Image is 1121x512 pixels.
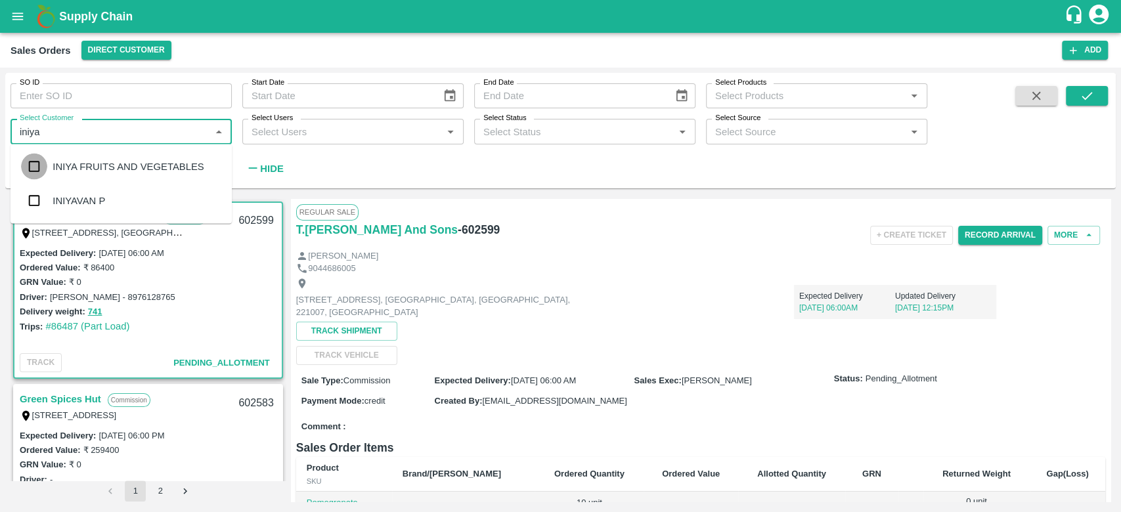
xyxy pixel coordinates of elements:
[50,292,175,302] label: [PERSON_NAME] - 8976128765
[20,263,80,272] label: Ordered Value:
[14,123,206,140] input: Select Customer
[296,322,397,341] button: Track Shipment
[715,113,760,123] label: Select Source
[799,290,895,302] p: Expected Delivery
[343,375,391,385] span: Commission
[88,305,102,320] button: 741
[20,113,74,123] label: Select Customer
[442,123,459,140] button: Open
[20,322,43,331] label: Trips:
[483,77,514,88] label: End Date
[260,163,283,174] strong: Hide
[757,469,826,479] b: Allotted Quantity
[20,292,47,302] label: Driver:
[958,226,1042,245] button: Record Arrival
[242,83,432,108] input: Start Date
[53,194,105,208] div: INIYAVAN P
[1087,3,1110,30] div: account of current user
[69,459,81,469] label: ₹ 0
[59,10,133,23] b: Supply Chain
[69,277,81,287] label: ₹ 0
[1046,469,1088,479] b: Gap(Loss)
[242,158,287,180] button: Hide
[231,205,281,236] div: 602599
[307,463,339,473] b: Product
[474,83,664,108] input: End Date
[906,123,923,140] button: Open
[511,375,576,385] span: [DATE] 06:00 AM
[20,475,47,484] label: Driver:
[906,87,923,104] button: Open
[1064,5,1087,28] div: customer-support
[296,221,458,239] a: T.[PERSON_NAME] And Sons
[364,396,385,406] span: credit
[942,469,1011,479] b: Returned Weight
[482,396,626,406] span: [EMAIL_ADDRESS][DOMAIN_NAME]
[662,469,720,479] b: Ordered Value
[32,410,117,420] label: [STREET_ADDRESS]
[308,250,378,263] p: [PERSON_NAME]
[20,248,96,258] label: Expected Delivery :
[231,388,281,419] div: 602583
[634,375,682,385] label: Sales Exec :
[895,290,991,302] p: Updated Delivery
[296,294,592,318] p: [STREET_ADDRESS], [GEOGRAPHIC_DATA], [GEOGRAPHIC_DATA], 221007, [GEOGRAPHIC_DATA]
[81,41,171,60] button: Select DC
[83,263,114,272] label: ₹ 86400
[20,307,85,316] label: Delivery weight:
[50,475,53,484] label: -
[252,77,284,88] label: Start Date
[458,221,500,239] h6: - 602599
[1047,226,1100,245] button: More
[308,263,355,275] p: 9044686005
[20,277,66,287] label: GRN Value:
[20,459,66,469] label: GRN Value:
[20,77,39,88] label: SO ID
[710,123,902,140] input: Select Source
[301,421,346,433] label: Comment :
[296,204,359,220] span: Regular Sale
[173,358,270,368] span: Pending_Allotment
[11,83,232,108] input: Enter SO ID
[83,445,119,455] label: ₹ 259400
[834,373,863,385] label: Status:
[59,7,1064,26] a: Supply Chain
[301,396,364,406] label: Payment Mode :
[175,480,196,501] button: Go to next page
[125,480,146,501] button: page 1
[437,83,462,108] button: Choose date
[669,83,694,108] button: Choose date
[3,1,33,32] button: open drawer
[710,87,902,104] input: Select Products
[674,123,691,140] button: Open
[403,469,501,479] b: Brand/[PERSON_NAME]
[98,480,198,501] nav: pagination navigation
[20,391,101,408] a: Green Spices Hut
[150,480,171,501] button: Go to page 2
[32,227,431,238] label: [STREET_ADDRESS], [GEOGRAPHIC_DATA], [GEOGRAPHIC_DATA], 221007, [GEOGRAPHIC_DATA]
[296,438,1105,457] h6: Sales Order Items
[307,497,382,509] p: Pomegranate
[554,469,625,479] b: Ordered Quantity
[20,431,96,440] label: Expected Delivery :
[99,248,164,258] label: [DATE] 06:00 AM
[866,373,937,385] span: Pending_Allotment
[434,396,482,406] label: Created By :
[478,123,670,140] input: Select Status
[307,475,382,487] div: SKU
[210,123,227,140] button: Close
[99,431,164,440] label: [DATE] 06:00 PM
[20,445,80,455] label: Ordered Value:
[682,375,752,385] span: [PERSON_NAME]
[1062,41,1108,60] button: Add
[108,393,150,407] p: Commission
[11,42,71,59] div: Sales Orders
[799,302,895,314] p: [DATE] 06:00AM
[434,375,510,385] label: Expected Delivery :
[33,3,59,30] img: logo
[301,375,343,385] label: Sale Type :
[53,160,204,174] div: INIYA FRUITS AND VEGETABLES
[895,302,991,314] p: [DATE] 12:15PM
[862,469,881,479] b: GRN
